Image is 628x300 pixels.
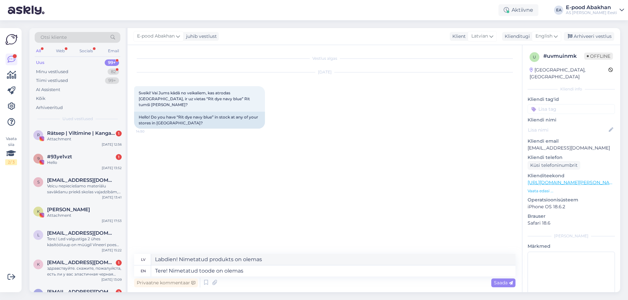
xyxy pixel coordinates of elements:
div: Küsi telefoninumbrit [528,161,580,170]
div: 2 [116,289,122,295]
div: [DATE] [134,69,515,75]
div: Arhiveeri vestlus [564,32,614,41]
span: E-pood Abakhan [137,33,175,40]
div: Attachment [47,213,122,218]
div: Email [107,47,120,55]
p: Kliendi email [528,138,615,145]
span: Rätsep | Viltimine | Kangastelgedel kudumine [47,130,115,136]
p: Safari 18.6 [528,220,615,227]
p: Vaata edasi ... [528,188,615,194]
div: 2 / 3 [5,159,17,165]
p: Märkmed [528,243,615,250]
span: u [533,55,536,59]
span: Katrina Randma [47,207,90,213]
div: E-pood Abakhan [566,5,617,10]
div: [DATE] 13:52 [102,166,122,170]
p: Klienditeekond [528,172,615,179]
span: smaragts9@inbox.lv [47,177,115,183]
span: 14:50 [136,129,161,134]
div: All [35,47,42,55]
div: Aktiivne [498,4,538,16]
p: Kliendi tag'id [528,96,615,103]
div: Attachment [47,136,122,142]
p: Kliendi telefon [528,154,615,161]
div: en [141,265,146,276]
div: 82 [108,69,119,75]
div: Veicu nepieciešamo materiālu savākšanu priekš skolas vajadzībām, būs vajadzīga pavadzīme Rīgas 86... [47,183,122,195]
a: E-pood AbakhanAS [PERSON_NAME] Eesti [566,5,624,15]
div: Hello! Do you have “Rit dye navy blue” in stock at any of your stores in [GEOGRAPHIC_DATA]? [134,112,265,129]
div: [GEOGRAPHIC_DATA], [GEOGRAPHIC_DATA] [530,67,608,80]
div: AS [PERSON_NAME] Eesti [566,10,617,15]
p: Operatsioonisüsteem [528,197,615,203]
div: [PERSON_NAME] [528,233,615,239]
div: EA [554,6,563,15]
div: # uvmuinmk [543,52,584,60]
span: s [37,180,40,184]
div: [DATE] 13:09 [101,277,122,282]
span: Sveiki! Vai Jums kādā no veikaliem, kas atrodas [GEOGRAPHIC_DATA], ir uz vietas “Rit dye navy blu... [139,90,251,107]
div: Klienditugi [502,33,530,40]
div: Socials [78,47,94,55]
div: Arhiveeritud [36,104,63,111]
div: Privaatne kommentaar [134,278,198,287]
span: Latvian [471,33,488,40]
p: [EMAIL_ADDRESS][DOMAIN_NAME] [528,145,615,151]
img: Askly Logo [5,33,18,46]
div: [DATE] 15:22 [102,248,122,253]
p: iPhone OS 18.6.2 [528,203,615,210]
span: Offline [584,53,613,60]
span: Saada [494,280,513,286]
div: 1 [116,260,122,266]
div: Klient [450,33,466,40]
span: m [37,291,40,296]
div: 99+ [105,77,119,84]
div: lv [141,254,146,265]
span: ksyuksyu7777@gmail.com [47,260,115,265]
div: Tere.! Led valgustiga 2 ühes käsitööluup on müügil Vineeri poes või kus poes oleks see saadaval? [47,236,122,248]
input: Lisa nimi [528,126,607,134]
div: Kliendi info [528,86,615,92]
span: Uued vestlused [62,116,93,122]
div: 1 [116,131,122,136]
span: 9 [37,156,40,161]
span: #93ye1vzt [47,154,72,160]
div: 99+ [105,59,119,66]
div: Tiimi vestlused [36,77,68,84]
div: Kõik [36,95,45,102]
div: [DATE] 13:41 [102,195,122,200]
div: Uus [36,59,44,66]
textarea: Labdien! Nimetatud produkts on olemas [151,254,515,265]
div: 1 [116,154,122,160]
span: Otsi kliente [41,34,67,41]
span: English [535,33,552,40]
div: [DATE] 12:56 [102,142,122,147]
span: k [37,262,40,267]
div: Web [55,47,66,55]
div: Vaata siia [5,136,17,165]
a: [URL][DOMAIN_NAME][PERSON_NAME] [528,180,618,185]
span: l [37,232,40,237]
p: Brauser [528,213,615,220]
div: Hello [47,160,122,166]
div: Vestlus algas [134,55,515,61]
div: Minu vestlused [36,69,68,75]
p: Kliendi nimi [528,117,615,123]
span: llepp85@gmail.com [47,230,115,236]
span: mariliisrohusaar@gmail.com [47,289,115,295]
input: Lisa tag [528,104,615,114]
textarea: Tere! Nimetatud toode on olemas [151,265,515,276]
div: AI Assistent [36,87,60,93]
div: juhib vestlust [183,33,217,40]
div: здравствуйте. скажите, пожалуйста, есть ли у вас эластичная черная подкладочная ткань с вискозой ... [47,265,122,277]
div: [DATE] 17:53 [102,218,122,223]
span: K [37,209,40,214]
span: R [37,133,40,137]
